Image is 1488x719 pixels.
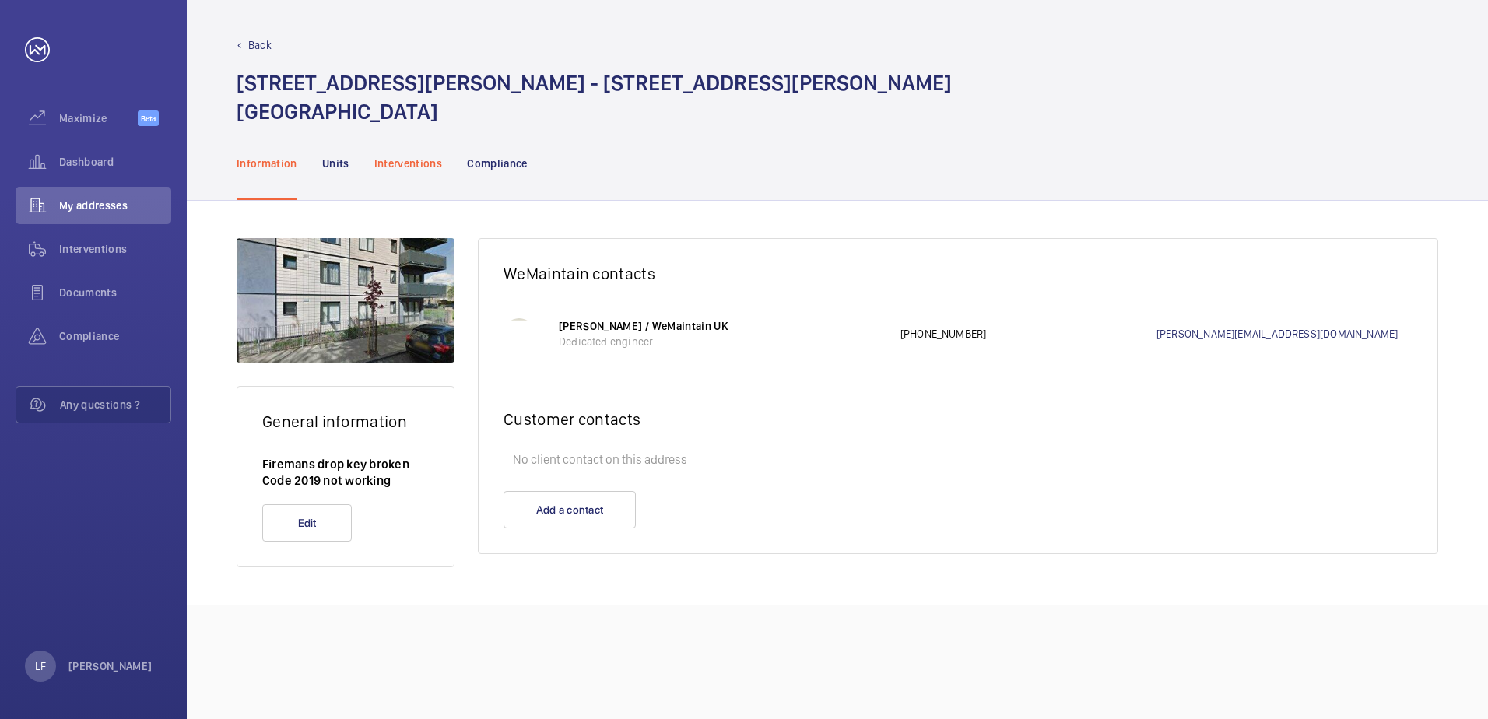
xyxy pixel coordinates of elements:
p: Units [322,156,349,171]
span: Dashboard [59,154,171,170]
button: Edit [262,504,352,542]
p: No client contact on this address [504,444,1413,475]
p: Firemans drop key broken Code 2019 not working [262,456,429,489]
span: Maximize [59,110,138,126]
p: [PHONE_NUMBER] [900,326,1156,342]
span: Documents [59,285,171,300]
p: Dedicated engineer [559,334,885,349]
p: Back [248,37,272,53]
h2: WeMaintain contacts [504,264,1413,283]
span: My addresses [59,198,171,213]
button: Add a contact [504,491,636,528]
a: [PERSON_NAME][EMAIL_ADDRESS][DOMAIN_NAME] [1156,326,1413,342]
span: Any questions ? [60,397,170,412]
span: Interventions [59,241,171,257]
span: Beta [138,110,159,126]
p: Interventions [374,156,443,171]
h2: Customer contacts [504,409,1413,429]
p: [PERSON_NAME] / WeMaintain UK [559,318,885,334]
h2: General information [262,412,429,431]
p: Information [237,156,297,171]
p: [PERSON_NAME] [68,658,153,674]
h1: [STREET_ADDRESS][PERSON_NAME] - [STREET_ADDRESS][PERSON_NAME] [GEOGRAPHIC_DATA] [237,68,952,126]
p: Compliance [467,156,528,171]
span: Compliance [59,328,171,344]
p: LF [35,658,46,674]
